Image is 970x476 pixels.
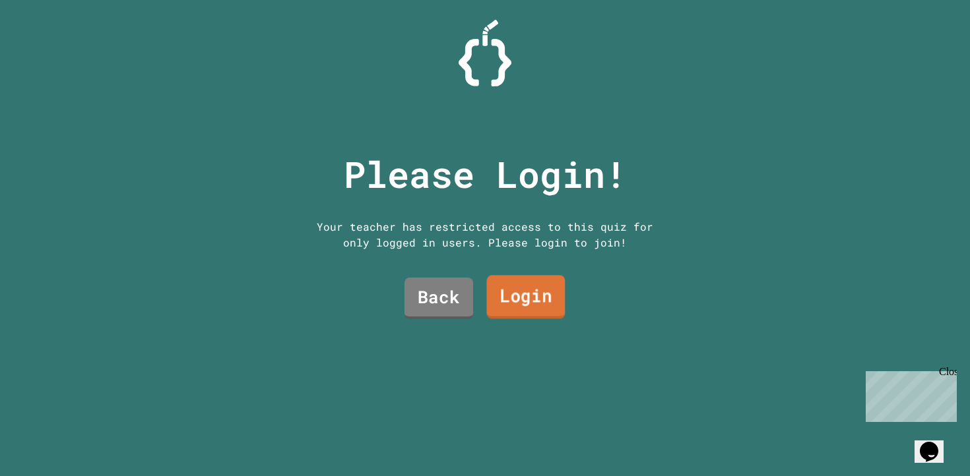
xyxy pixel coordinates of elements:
[404,278,473,319] a: Back
[459,20,511,86] img: Logo.svg
[304,219,667,251] div: Your teacher has restricted access to this quiz for only logged in users. Please login to join!
[860,366,957,422] iframe: chat widget
[344,147,627,202] p: Please Login!
[487,275,566,318] a: Login
[5,5,91,84] div: Chat with us now!Close
[915,423,957,463] iframe: chat widget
